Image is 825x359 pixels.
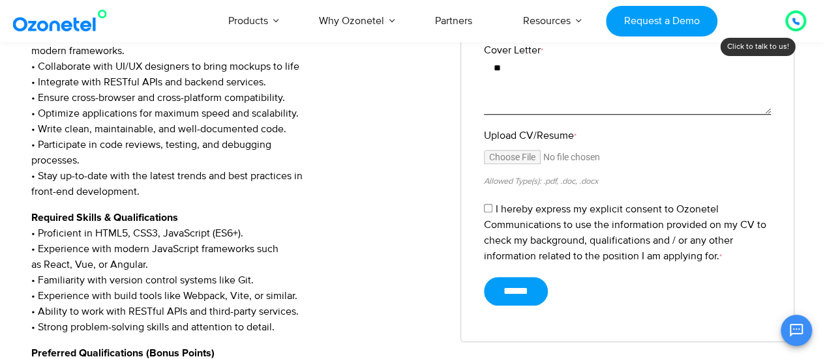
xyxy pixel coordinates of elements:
label: Upload CV/Resume [484,128,771,143]
small: Allowed Type(s): .pdf, .doc, .docx [484,176,598,186]
strong: Required Skills & Qualifications [31,212,178,223]
a: Request a Demo [606,6,717,36]
p: • Proficient in HTML5, CSS3, JavaScript (ES6+). • Experience with modern JavaScript frameworks su... [31,210,442,335]
label: Cover Letter [484,42,771,58]
label: I hereby express my explicit consent to Ozonetel Communications to use the information provided o... [484,203,766,263]
strong: Preferred Qualifications (Bonus Points) [31,348,215,358]
button: Open chat [781,315,812,346]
